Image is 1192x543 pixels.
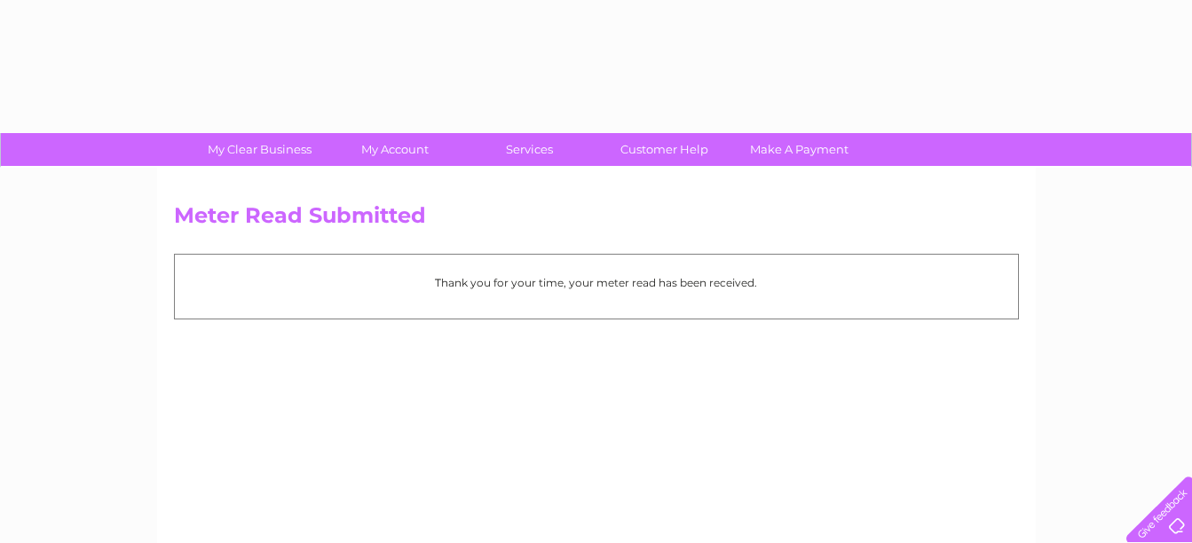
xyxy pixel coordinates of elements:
[174,203,1019,237] h2: Meter Read Submitted
[184,274,1009,291] p: Thank you for your time, your meter read has been received.
[591,133,738,166] a: Customer Help
[456,133,603,166] a: Services
[321,133,468,166] a: My Account
[186,133,333,166] a: My Clear Business
[726,133,872,166] a: Make A Payment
